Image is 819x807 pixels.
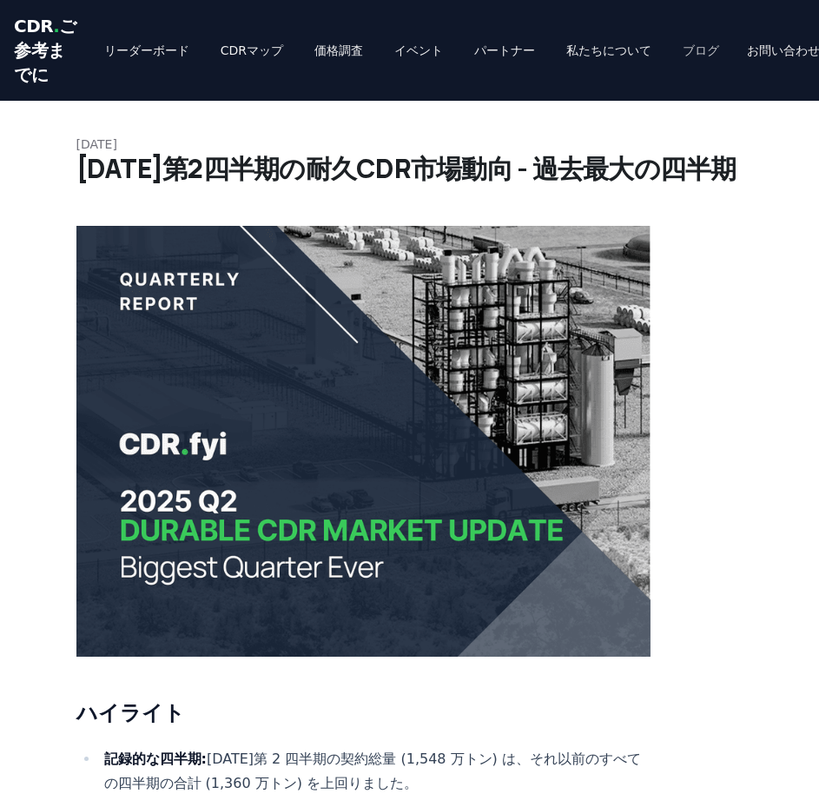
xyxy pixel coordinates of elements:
[76,150,736,186] font: [DATE]第2四半期の耐久CDR市場動向 - 過去最大の四半期
[104,43,189,57] font: リーダーボード
[90,35,733,66] nav: 主要
[76,698,185,726] font: ハイライト
[394,43,443,57] font: イベント
[460,35,549,66] a: パートナー
[552,35,665,66] a: 私たちについて
[14,16,53,36] font: CDR
[301,35,377,66] a: 価格調査
[76,226,651,657] img: ブログ投稿画像
[683,43,719,57] font: ブログ
[104,751,641,791] font: [DATE]第 2 四半期の契約総量 (1,548 万トン) は、それ以前のすべての四半期の合計 (1,360 万トン) を上回りました。
[90,35,203,66] a: リーダーボード
[221,43,283,57] font: CDRマップ
[669,35,733,66] a: ブログ
[314,43,363,57] font: 価格調査
[474,43,535,57] font: パートナー
[14,16,76,85] font: ご参考までに
[104,751,207,767] font: 記録的な四半期:
[207,35,297,66] a: CDRマップ
[14,14,76,87] a: CDR.ご参考までに
[380,35,457,66] a: イベント
[53,16,59,36] font: .
[566,43,651,57] font: 私たちについて
[76,137,117,151] font: [DATE]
